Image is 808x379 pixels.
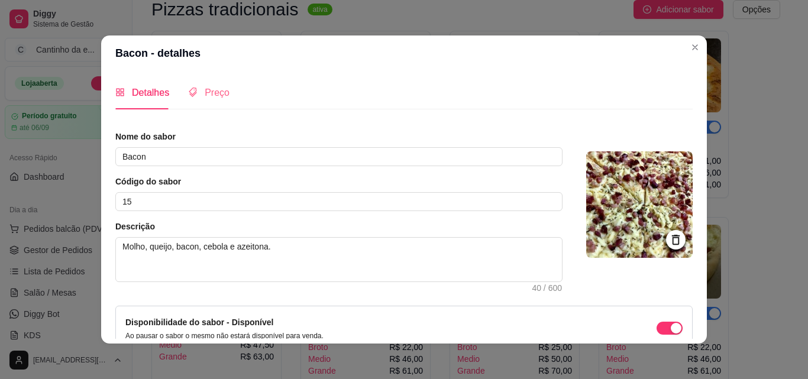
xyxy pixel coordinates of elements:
span: Detalhes [132,88,169,98]
textarea: Molho, queijo, bacon, cebola e azeitona. [116,238,562,281]
article: Nome do sabor [115,131,563,142]
label: Disponibilidade do sabor - Disponível [125,318,273,327]
article: Código do sabor [115,176,563,187]
span: appstore [115,88,125,97]
img: logo da loja [586,151,693,258]
span: tags [188,88,198,97]
input: Ex.: 122 [115,192,563,211]
button: Close [686,38,704,57]
p: Ao pausar o sabor o mesmo não estará disponível para venda. [125,331,324,341]
input: Ex.: Calabresa acebolada [115,147,563,166]
article: Descrição [115,221,563,232]
span: Preço [205,88,230,98]
header: Bacon - detalhes [101,35,707,71]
